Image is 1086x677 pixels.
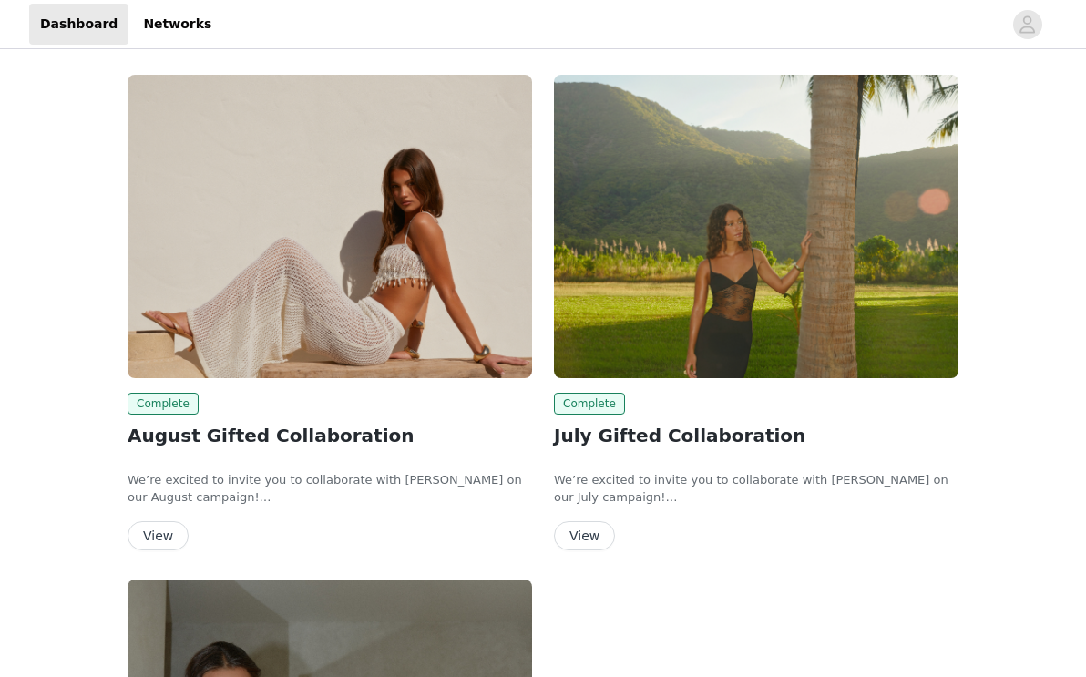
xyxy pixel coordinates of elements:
[554,393,625,415] span: Complete
[128,471,532,507] p: We’re excited to invite you to collaborate with [PERSON_NAME] on our August campaign!
[1019,10,1036,39] div: avatar
[132,4,222,45] a: Networks
[554,75,958,378] img: Peppermayo USA
[554,471,958,507] p: We’re excited to invite you to collaborate with [PERSON_NAME] on our July campaign!
[128,529,189,543] a: View
[128,422,532,449] h2: August Gifted Collaboration
[29,4,128,45] a: Dashboard
[128,75,532,378] img: Peppermayo USA
[128,393,199,415] span: Complete
[554,529,615,543] a: View
[128,521,189,550] button: View
[554,422,958,449] h2: July Gifted Collaboration
[554,521,615,550] button: View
